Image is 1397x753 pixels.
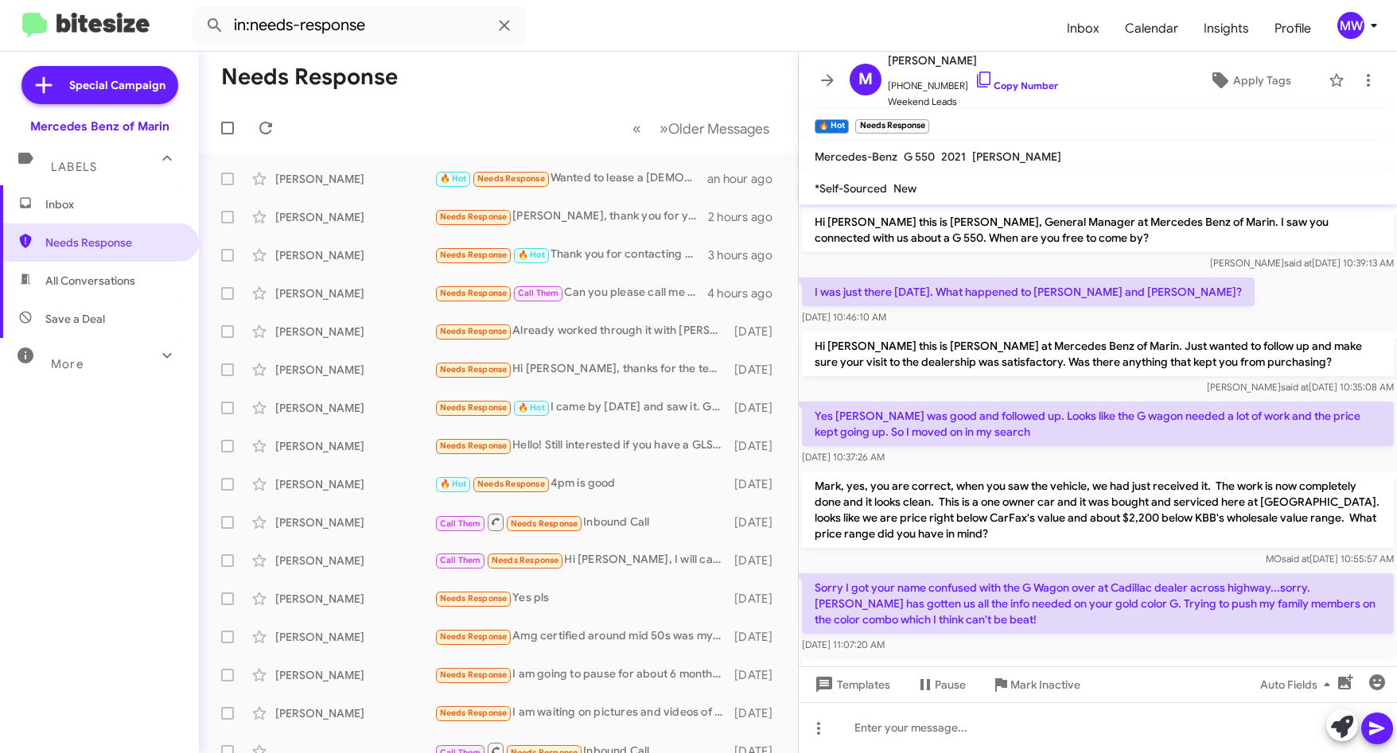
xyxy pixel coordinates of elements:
[434,475,730,493] div: 4pm is good
[1177,66,1321,95] button: Apply Tags
[492,555,559,565] span: Needs Response
[1260,670,1337,699] span: Auto Fields
[903,670,979,699] button: Pause
[1324,12,1379,39] button: MW
[275,553,434,569] div: [PERSON_NAME]
[935,670,966,699] span: Pause
[440,479,467,489] span: 🔥 Hot
[858,67,873,92] span: M
[434,704,730,722] div: I am waiting on pictures and videos of the vehicle 🚗.
[51,357,84,371] span: More
[1112,6,1191,52] a: Calendar
[511,518,578,529] span: Needs Response
[275,209,434,225] div: [PERSON_NAME]
[730,591,785,607] div: [DATE]
[1262,6,1324,52] span: Profile
[440,708,508,718] span: Needs Response
[440,555,481,565] span: Call Them
[440,288,508,298] span: Needs Response
[434,246,708,264] div: Thank you for contacting me. There is nothing you can do at the present moment. I'll be in touch.
[1281,381,1309,393] span: said at
[888,94,1058,110] span: Weekend Leads
[893,181,916,196] span: New
[275,362,434,378] div: [PERSON_NAME]
[802,638,885,650] span: [DATE] 11:07:20 AM
[707,285,785,301] div: 4 hours ago
[477,479,545,489] span: Needs Response
[888,70,1058,94] span: [PHONE_NUMBER]
[275,476,434,492] div: [PERSON_NAME]
[434,627,730,646] div: Amg certified around mid 50s was my sweet spot...that was a really good deal u had on that other one
[434,398,730,417] div: I came by [DATE] and saw it. Going to pass thanks.
[21,66,178,104] a: Special Campaign
[275,705,434,721] div: [PERSON_NAME]
[440,402,508,413] span: Needs Response
[623,112,651,145] button: Previous
[941,149,966,164] span: 2021
[1284,257,1312,269] span: said at
[69,77,165,93] span: Special Campaign
[275,324,434,340] div: [PERSON_NAME]
[730,705,785,721] div: [DATE]
[193,6,527,45] input: Search
[221,64,398,90] h1: Needs Response
[730,438,785,454] div: [DATE]
[275,171,434,187] div: [PERSON_NAME]
[802,659,1394,704] p: We agree about the color combo, but I am even more impressed with the fact that this car was boug...
[730,362,785,378] div: [DATE]
[1282,553,1309,565] span: said at
[802,451,885,463] span: [DATE] 10:37:26 AM
[275,629,434,645] div: [PERSON_NAME]
[440,364,508,375] span: Needs Response
[440,250,508,260] span: Needs Response
[45,235,181,250] span: Needs Response
[1191,6,1262,52] a: Insights
[440,593,508,604] span: Needs Response
[708,247,785,263] div: 3 hours ago
[434,666,730,684] div: I am going to pause for about 6 months but thank you.
[1266,553,1394,565] span: MO [DATE] 10:55:57 AM
[434,512,730,532] div: Inbound Call
[730,553,785,569] div: [DATE]
[624,112,779,145] nav: Page navigation example
[45,273,135,289] span: All Conversations
[51,160,97,174] span: Labels
[1010,670,1080,699] span: Mark Inactive
[275,400,434,416] div: [PERSON_NAME]
[45,311,105,327] span: Save a Deal
[815,149,897,164] span: Mercedes-Benz
[275,438,434,454] div: [PERSON_NAME]
[434,284,707,302] div: Can you please call me at [PHONE_NUMBER]
[434,437,730,455] div: Hello! Still interested if you have a GLS450 executive rear and exclusive trim. Let me know
[434,208,708,226] div: [PERSON_NAME], thank you for your message. I traded in a gray Prius. And if that car is still in ...
[518,402,545,413] span: 🔥 Hot
[802,472,1394,548] p: Mark, yes, you are correct, when you saw the vehicle, we had just received it. The work is now co...
[30,118,169,134] div: Mercedes Benz of Marin
[855,119,928,134] small: Needs Response
[815,119,849,134] small: 🔥 Hot
[650,112,779,145] button: Next
[275,285,434,301] div: [PERSON_NAME]
[632,118,641,138] span: «
[730,476,785,492] div: [DATE]
[972,149,1061,164] span: [PERSON_NAME]
[975,80,1058,91] a: Copy Number
[888,51,1058,70] span: [PERSON_NAME]
[802,573,1394,634] p: Sorry I got your name confused with the G Wagon over at Cadillac dealer across highway...sorry. [...
[668,120,769,138] span: Older Messages
[1233,66,1291,95] span: Apply Tags
[811,670,890,699] span: Templates
[440,326,508,336] span: Needs Response
[802,208,1394,252] p: Hi [PERSON_NAME] this is [PERSON_NAME], General Manager at Mercedes Benz of Marin. I saw you conn...
[434,360,730,378] div: Hi [PERSON_NAME], thanks for the text. Before visiting, the lease quote is needed for a 2025 EQS ...
[1337,12,1364,39] div: MW
[440,631,508,642] span: Needs Response
[802,311,886,323] span: [DATE] 10:46:10 AM
[1210,257,1394,269] span: [PERSON_NAME] [DATE] 10:39:13 AM
[518,250,545,260] span: 🔥 Hot
[730,629,785,645] div: [DATE]
[45,196,181,212] span: Inbox
[815,181,887,196] span: *Self-Sourced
